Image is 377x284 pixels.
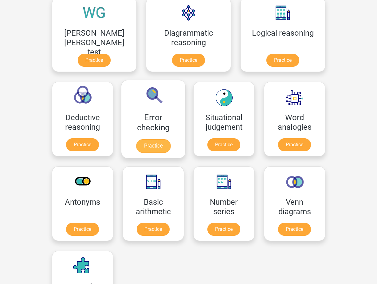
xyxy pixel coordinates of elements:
a: Practice [136,139,170,153]
a: Practice [172,54,205,67]
a: Practice [278,138,311,151]
a: Practice [278,223,311,236]
a: Practice [66,138,99,151]
a: Practice [66,223,99,236]
a: Practice [78,54,111,67]
a: Practice [137,223,170,236]
a: Practice [207,223,240,236]
a: Practice [266,54,299,67]
a: Practice [207,138,240,151]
